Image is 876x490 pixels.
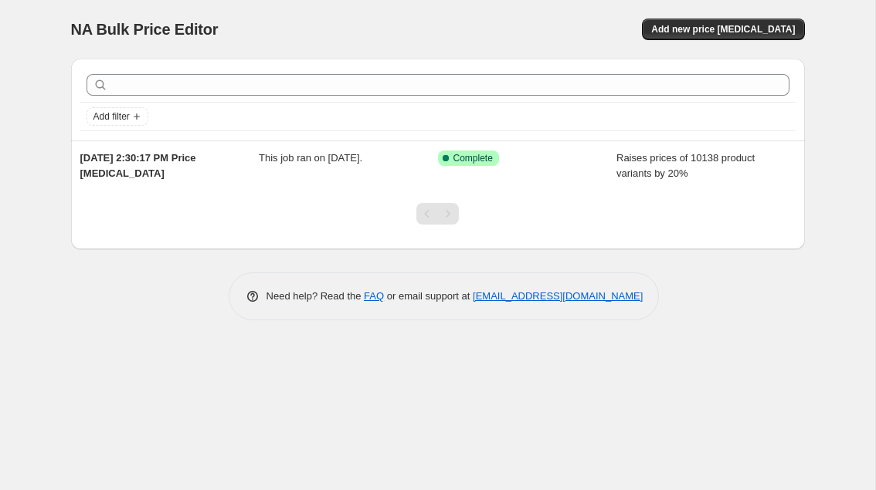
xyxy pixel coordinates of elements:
button: Add filter [87,107,148,126]
span: Need help? Read the [267,290,365,302]
a: FAQ [364,290,384,302]
span: Add filter [93,110,130,123]
nav: Pagination [416,203,459,225]
span: NA Bulk Price Editor [71,21,219,38]
button: Add new price [MEDICAL_DATA] [642,19,804,40]
span: Add new price [MEDICAL_DATA] [651,23,795,35]
span: Complete [453,152,493,164]
span: or email support at [384,290,473,302]
span: This job ran on [DATE]. [259,152,362,164]
span: Raises prices of 10138 product variants by 20% [616,152,755,179]
span: [DATE] 2:30:17 PM Price [MEDICAL_DATA] [80,152,196,179]
a: [EMAIL_ADDRESS][DOMAIN_NAME] [473,290,643,302]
